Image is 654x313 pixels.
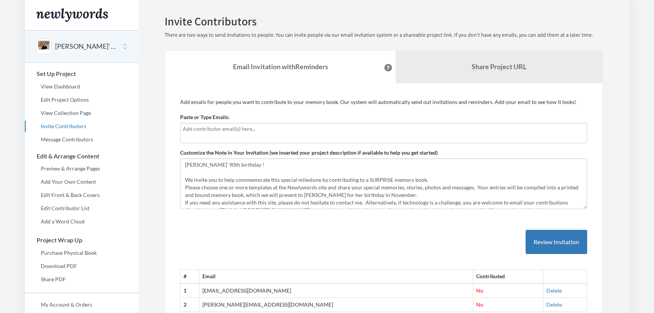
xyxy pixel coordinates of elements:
h3: Project Wrap Up [25,237,138,243]
a: Purchase Physical Book [25,247,138,259]
td: [EMAIL_ADDRESS][DOMAIN_NAME] [199,284,473,298]
button: Review Invitation [526,230,587,254]
a: My Account & Orders [25,299,138,310]
label: Customize the Note in Your Invitation (we inserted your project description if available to help ... [180,149,438,156]
span: No [476,301,483,308]
a: Add Your Own Content [25,176,138,187]
strong: Email Invitation with Reminders [233,62,328,71]
textarea: [PERSON_NAME]’ 90th birthday ! We invite you to help commemorate this special milestone by contri... [180,158,587,209]
a: Preview & Arrange Pages [25,163,138,174]
p: There are two ways to send invitations to people. You can invite people via our email invitation ... [165,31,603,39]
th: # [180,270,199,284]
img: Newlywords logo [36,8,108,22]
a: View Collection Page [25,107,138,119]
h2: Invite Contributors [165,15,603,28]
a: Delete [546,287,562,294]
b: Share Project URL [472,62,526,71]
button: [PERSON_NAME]' 90th Birthday Memory Book [55,42,116,51]
a: Add a Word Cloud [25,216,138,227]
th: Email [199,270,473,284]
h3: Set Up Project [25,70,138,77]
a: Delete [546,301,562,308]
a: View Dashboard [25,81,138,92]
a: Download PDF [25,260,138,272]
th: 2 [180,298,199,312]
a: Invite Contributors [25,121,138,132]
a: Message Contributors [25,134,138,145]
h3: Edit & Arrange Content [25,153,138,160]
a: Edit Front & Back Covers [25,189,138,201]
span: No [476,287,483,294]
td: [PERSON_NAME][EMAIL_ADDRESS][DOMAIN_NAME] [199,298,473,312]
a: Share PDF [25,274,138,285]
th: Contributed [473,270,543,284]
p: Add emails for people you want to contribute to your memory book. Our system will automatically s... [180,98,587,106]
label: Paste or Type Emails: [180,113,230,121]
th: 1 [180,284,199,298]
a: Edit Contributor List [25,203,138,214]
input: Add contributor email(s) here... [183,125,585,133]
a: Edit Project Options [25,94,138,105]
